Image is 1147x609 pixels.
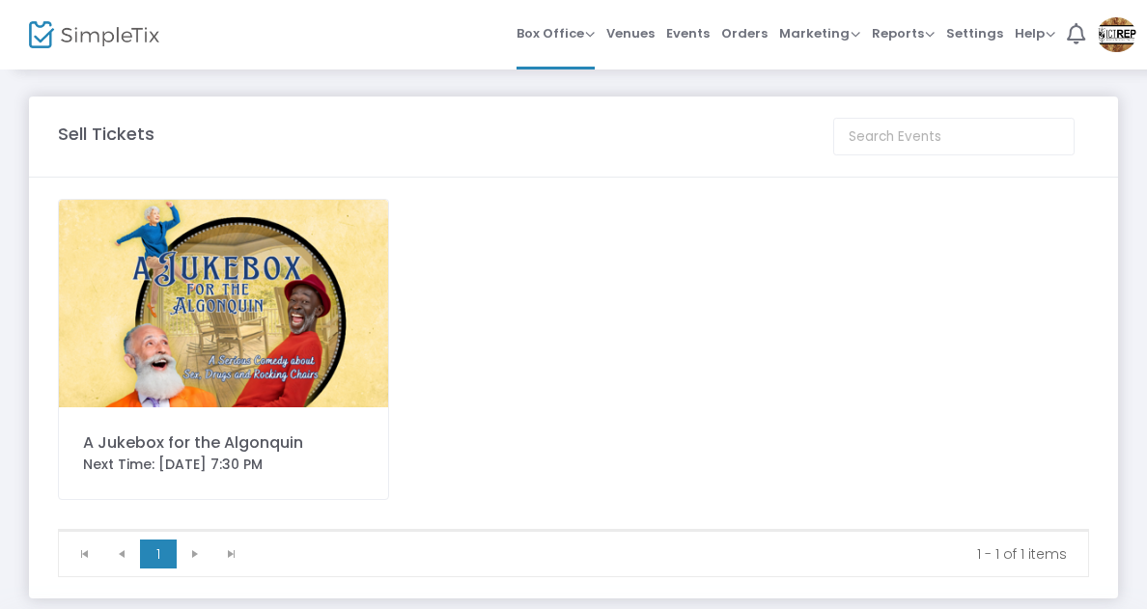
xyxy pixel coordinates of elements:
[140,540,177,568] span: Page 1
[83,455,364,475] div: Next Time: [DATE] 7:30 PM
[83,431,364,455] div: A Jukebox for the Algonquin
[946,9,1003,58] span: Settings
[59,530,1088,531] div: Data table
[264,544,1067,564] kendo-pager-info: 1 - 1 of 1 items
[779,24,860,42] span: Marketing
[59,200,388,407] img: JukeboxFeaturedImage-1800x900.png
[1015,24,1055,42] span: Help
[517,24,595,42] span: Box Office
[721,9,768,58] span: Orders
[606,9,655,58] span: Venues
[666,9,710,58] span: Events
[833,118,1075,155] input: Search Events
[58,121,154,147] m-panel-title: Sell Tickets
[872,24,935,42] span: Reports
